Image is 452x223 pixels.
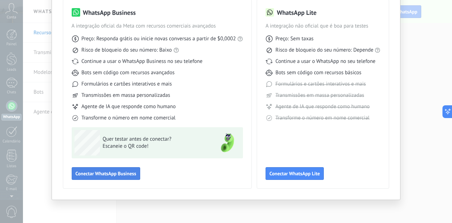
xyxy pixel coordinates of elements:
[275,47,374,54] span: Risco de bloqueio do seu número: Depende
[72,23,243,30] span: A integração oficial da Meta com recursos comerciais avançados
[275,81,366,88] span: Formulários e cartões interativos e mais
[266,23,381,30] span: A integração não oficial que é boa para testes
[275,58,375,65] span: Continue a usar o WhatsApp no seu telefone
[82,47,172,54] span: Risco de bloqueio do seu número: Baixo
[266,167,324,180] button: Conectar WhatsApp Lite
[103,143,206,150] span: Escaneie o QR code!
[82,115,176,122] span: Transforme o número em nome comercial
[82,69,175,76] span: Bots sem código com recursos avançados
[103,136,206,143] span: Quer testar antes de conectar?
[76,171,136,176] span: Conectar WhatsApp Business
[82,35,236,42] span: Preço: Responda grátis ou inicie novas conversas a partir de $0,0002
[82,58,203,65] span: Continue a usar o WhatsApp Business no seu telefone
[82,81,172,88] span: Formulários e cartões interativos e mais
[83,8,136,17] h3: WhatsApp Business
[269,171,320,176] span: Conectar WhatsApp Lite
[82,103,176,110] span: Agente de IA que responde como humano
[275,35,314,42] span: Preço: Sem taxas
[275,115,369,122] span: Transforme o número em nome comercial
[82,92,170,99] span: Transmissões em massa personalizadas
[277,8,316,17] h3: WhatsApp Lite
[275,103,370,110] span: Agente de IA que responde como humano
[275,92,364,99] span: Transmissões em massa personalizadas
[72,167,140,180] button: Conectar WhatsApp Business
[215,130,240,155] img: green-phone.png
[275,69,361,76] span: Bots sem código com recursos básicos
